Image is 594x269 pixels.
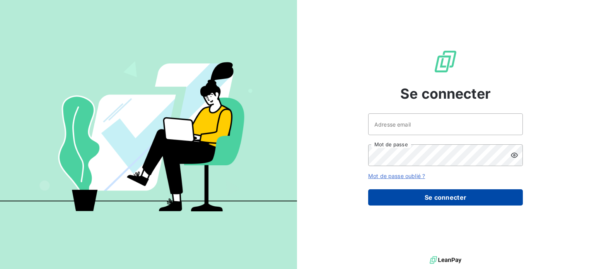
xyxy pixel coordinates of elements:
input: placeholder [368,113,523,135]
img: logo [430,254,461,266]
a: Mot de passe oublié ? [368,173,425,179]
button: Se connecter [368,189,523,206]
span: Se connecter [400,83,491,104]
img: Logo LeanPay [433,49,458,74]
